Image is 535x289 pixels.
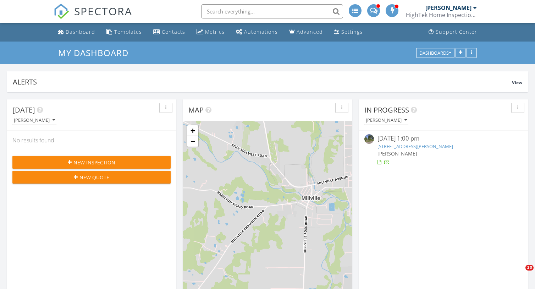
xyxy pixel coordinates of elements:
[525,265,534,271] span: 10
[188,105,204,115] span: Map
[54,10,132,24] a: SPECTORA
[201,4,343,18] input: Search everything...
[187,136,198,147] a: Zoom out
[66,28,95,35] div: Dashboard
[162,28,185,35] div: Contacts
[364,134,374,144] img: streetview
[377,143,453,149] a: [STREET_ADDRESS][PERSON_NAME]
[244,28,278,35] div: Automations
[74,4,132,18] span: SPECTORA
[511,265,528,282] iframe: Intercom live chat
[426,26,480,39] a: Support Center
[416,48,454,58] button: Dashboards
[58,47,134,59] a: My Dashboard
[73,159,115,166] span: New Inspection
[12,116,56,125] button: [PERSON_NAME]
[194,26,227,39] a: Metrics
[377,134,509,143] div: [DATE] 1:00 pm
[366,118,407,123] div: [PERSON_NAME]
[341,28,363,35] div: Settings
[286,26,326,39] a: Advanced
[55,26,98,39] a: Dashboard
[150,26,188,39] a: Contacts
[14,118,55,123] div: [PERSON_NAME]
[233,26,281,39] a: Automations (Basic)
[297,28,323,35] div: Advanced
[364,116,408,125] button: [PERSON_NAME]
[512,80,522,86] span: View
[12,156,171,169] button: New Inspection
[187,125,198,136] a: Zoom in
[331,26,365,39] a: Settings
[12,171,171,184] button: New Quote
[104,26,145,39] a: Templates
[79,174,109,181] span: New Quote
[114,28,142,35] div: Templates
[406,11,477,18] div: HighTek Home Inspections, LLC
[377,150,417,157] span: [PERSON_NAME]
[364,134,523,166] a: [DATE] 1:00 pm [STREET_ADDRESS][PERSON_NAME] [PERSON_NAME]
[13,77,512,87] div: Alerts
[419,50,451,55] div: Dashboards
[12,105,35,115] span: [DATE]
[436,28,477,35] div: Support Center
[205,28,225,35] div: Metrics
[425,4,471,11] div: [PERSON_NAME]
[54,4,69,19] img: The Best Home Inspection Software - Spectora
[7,131,176,150] div: No results found
[364,105,409,115] span: In Progress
